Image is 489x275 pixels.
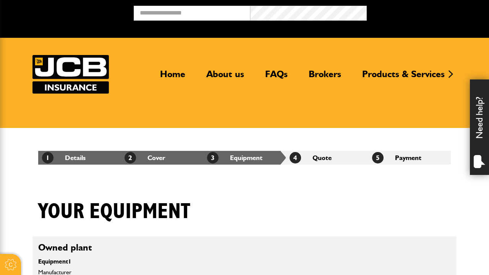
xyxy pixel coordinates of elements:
button: Broker Login [367,6,483,18]
span: 1 [68,258,71,265]
span: 3 [207,152,219,163]
a: JCB Insurance Services [32,55,109,94]
span: 4 [290,152,301,163]
a: 2Cover [125,154,165,162]
span: 5 [372,152,384,163]
a: Products & Services [356,68,450,86]
a: About us [201,68,250,86]
a: 1Details [42,154,86,162]
h2: Owned plant [38,242,451,253]
li: Quote [286,151,368,165]
p: Equipment [38,259,309,265]
img: JCB Insurance Services logo [32,55,109,94]
span: 2 [125,152,136,163]
a: FAQs [259,68,293,86]
li: Payment [368,151,451,165]
span: 1 [42,152,53,163]
a: Home [154,68,191,86]
li: Equipment [203,151,286,165]
a: Brokers [303,68,347,86]
div: Need help? [470,79,489,175]
h1: Your equipment [38,199,190,225]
